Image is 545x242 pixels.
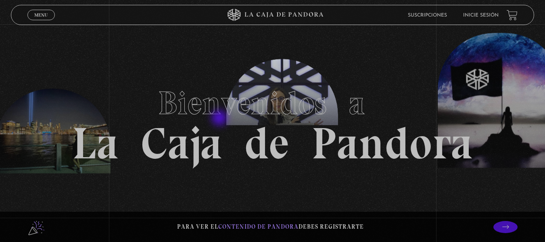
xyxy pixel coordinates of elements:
span: Cerrar [31,19,50,25]
span: contenido de Pandora [218,223,299,230]
a: Inicie sesión [463,13,499,18]
a: Suscripciones [408,13,447,18]
p: Para ver el debes registrarte [177,221,364,232]
span: Menu [34,13,48,17]
span: Bienvenidos a [158,84,387,122]
a: View your shopping cart [507,9,518,20]
h1: La Caja de Pandora [72,77,473,166]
